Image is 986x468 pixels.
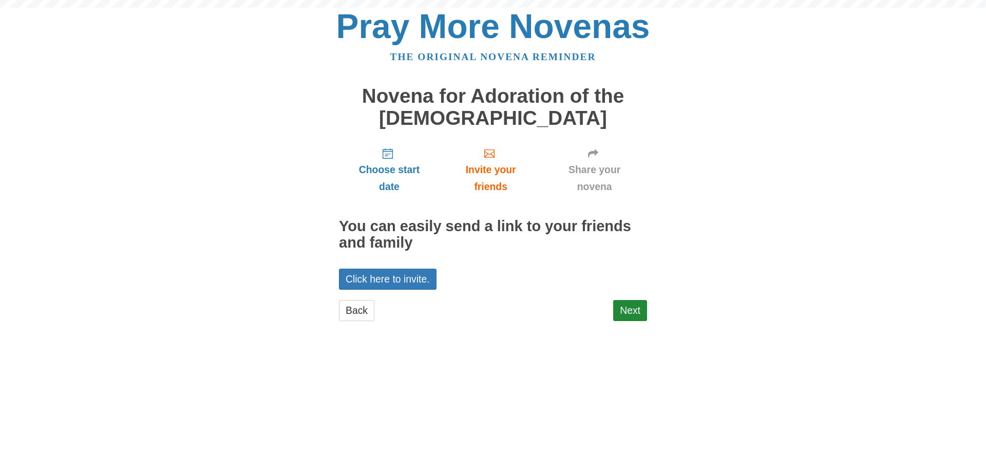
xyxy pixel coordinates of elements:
[450,161,532,195] span: Invite your friends
[339,269,437,290] a: Click here to invite.
[390,51,596,62] a: The original novena reminder
[336,7,650,45] a: Pray More Novenas
[339,218,647,251] h2: You can easily send a link to your friends and family
[542,139,647,200] a: Share your novena
[552,161,637,195] span: Share your novena
[339,85,647,129] h1: Novena for Adoration of the [DEMOGRAPHIC_DATA]
[613,300,647,321] a: Next
[349,161,429,195] span: Choose start date
[339,300,374,321] a: Back
[440,139,542,200] a: Invite your friends
[339,139,440,200] a: Choose start date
